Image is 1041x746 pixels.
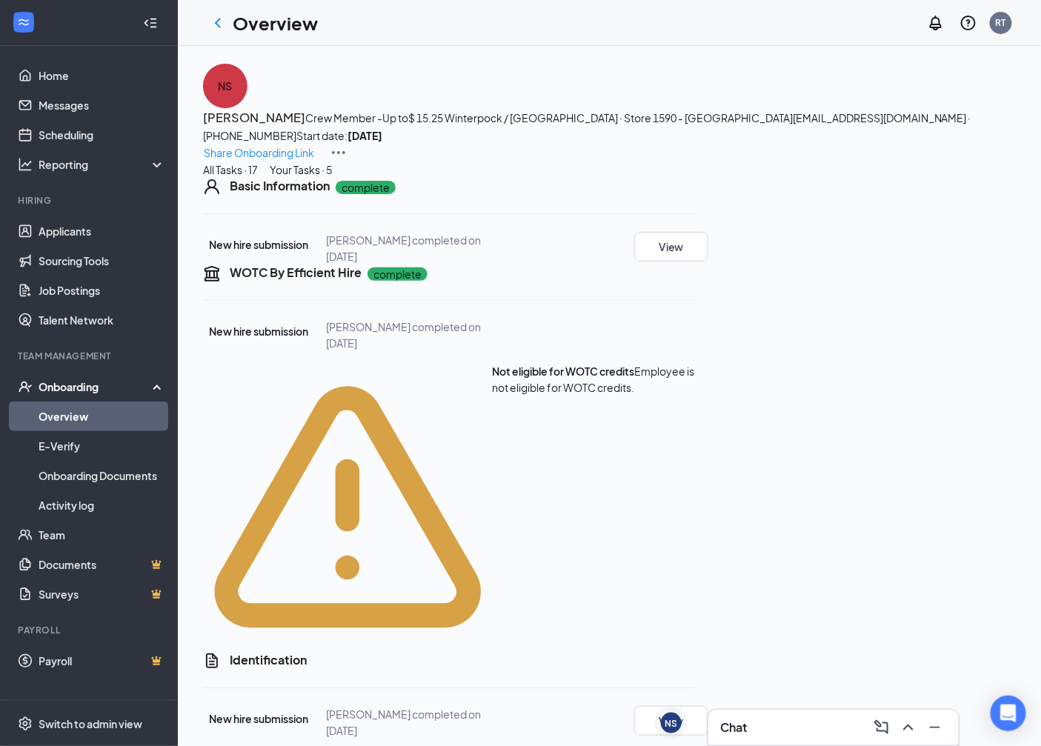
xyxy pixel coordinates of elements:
span: Crew Member -Up to$ 15.25 Winterpock / [GEOGRAPHIC_DATA] · Store 1590 - [GEOGRAPHIC_DATA] [305,111,793,124]
a: Sourcing Tools [39,246,165,276]
button: [PERSON_NAME] [203,108,305,127]
div: Open Intercom Messenger [991,696,1026,731]
button: Minimize [923,716,947,739]
div: RT [996,16,1006,29]
a: Talent Network [39,305,165,335]
svg: ComposeMessage [873,719,891,736]
div: Team Management [18,350,162,362]
h5: Identification [230,652,307,668]
a: SurveysCrown [39,579,165,609]
svg: User [203,178,221,196]
svg: CustomFormIcon [203,652,221,670]
svg: Collapse [143,16,158,30]
h1: Overview [233,10,318,36]
div: Reporting [39,157,166,172]
button: View [634,706,708,736]
div: Switch to admin view [39,716,142,731]
div: Onboarding [39,379,153,394]
svg: Minimize [926,719,944,736]
div: NS [665,717,678,730]
h5: WOTC By Efficient Hire [230,264,362,281]
span: New hire submission [209,238,308,251]
svg: ChevronUp [899,719,917,736]
span: [PERSON_NAME] completed on [DATE] [326,233,481,263]
span: [EMAIL_ADDRESS][DOMAIN_NAME] · [PHONE_NUMBER] [203,111,971,142]
button: ChevronUp [897,716,920,739]
h3: Chat [720,719,747,736]
div: Not eligible for WOTC credits [203,363,696,653]
p: Share Onboarding Link [204,144,314,161]
svg: ChevronLeft [209,14,227,32]
a: Activity log [39,490,165,520]
h4: NS [219,78,233,94]
button: NS [203,64,247,108]
span: Not eligible for WOTC credits [493,364,635,378]
span: [PERSON_NAME] completed on [DATE] [326,320,481,350]
button: ComposeMessage [870,716,894,739]
svg: Warning [203,363,493,653]
button: Share Onboarding Link [203,144,315,161]
img: More Actions [330,144,347,161]
a: DocumentsCrown [39,550,165,579]
span: Start date: [296,129,382,142]
a: Job Postings [39,276,165,305]
span: New hire submission [209,712,308,725]
a: Messages [39,90,165,120]
div: Payroll [18,624,162,636]
a: Overview [39,402,165,431]
div: Your Tasks · 5 [270,161,333,178]
a: Applicants [39,216,165,246]
svg: UserCheck [18,379,33,394]
p: complete [367,267,428,281]
div: All Tasks · 17 [203,161,258,178]
svg: Settings [18,716,33,731]
a: Scheduling [39,120,165,150]
span: [PERSON_NAME] completed on [DATE] [326,707,481,737]
a: Onboarding Documents [39,461,165,490]
button: View [634,232,708,262]
a: PayrollCrown [39,646,165,676]
div: Hiring [18,194,162,207]
svg: Analysis [18,157,33,172]
svg: QuestionInfo [959,14,977,32]
a: E-Verify [39,431,165,461]
span: Employee is not eligible for WOTC credits. [493,364,695,394]
p: complete [336,181,396,194]
h5: Basic Information [230,178,330,194]
span: New hire submission [209,324,308,338]
svg: WorkstreamLogo [16,15,31,30]
strong: [DATE] [347,129,382,142]
svg: Government [203,264,221,282]
svg: Notifications [927,14,945,32]
a: Home [39,61,165,90]
a: Team [39,520,165,550]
